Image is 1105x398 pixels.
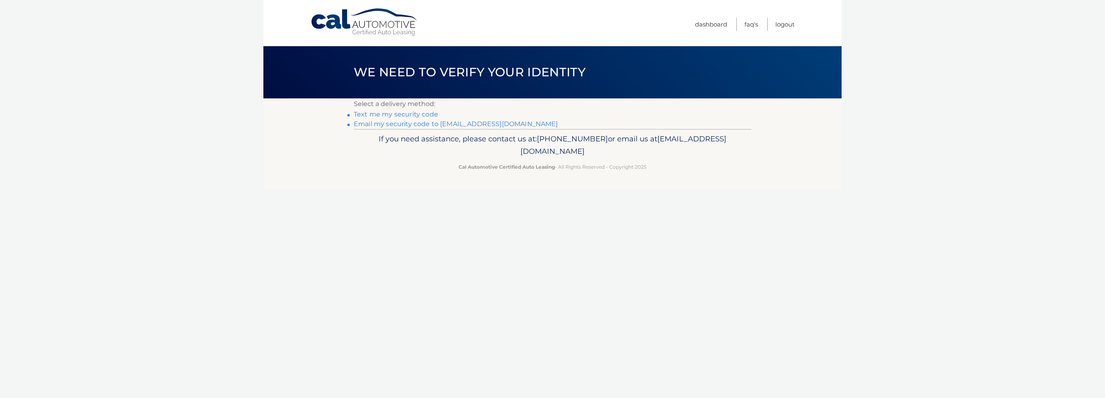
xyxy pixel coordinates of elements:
span: [PHONE_NUMBER] [537,134,608,143]
a: Cal Automotive [310,8,419,37]
span: We need to verify your identity [354,65,585,80]
p: Select a delivery method: [354,98,751,110]
strong: Cal Automotive Certified Auto Leasing [459,164,555,170]
a: Logout [775,18,795,31]
p: - All Rights Reserved - Copyright 2025 [359,163,746,171]
p: If you need assistance, please contact us at: or email us at [359,133,746,158]
a: FAQ's [744,18,758,31]
a: Dashboard [695,18,727,31]
a: Email my security code to [EMAIL_ADDRESS][DOMAIN_NAME] [354,120,558,128]
a: Text me my security code [354,110,438,118]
